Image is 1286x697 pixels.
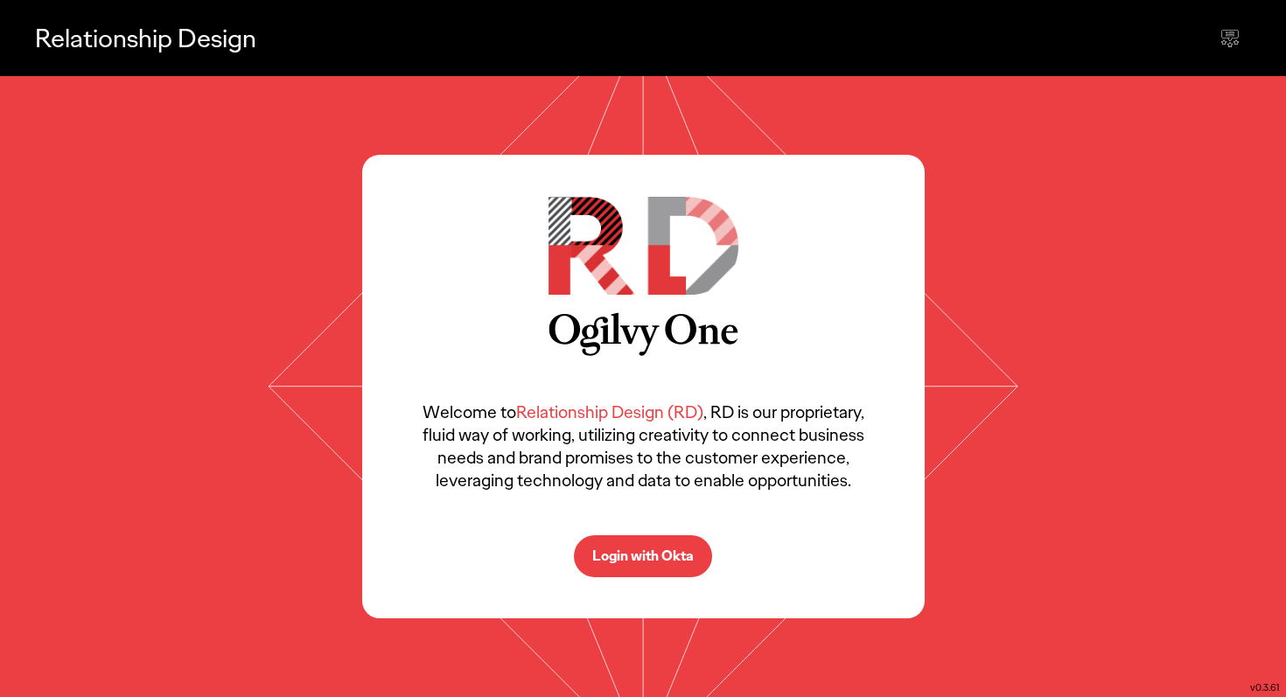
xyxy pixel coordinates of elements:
[516,401,703,423] span: Relationship Design (RD)
[574,535,712,577] button: Login with Okta
[1209,17,1251,59] div: Send feedback
[549,197,738,295] img: RD Logo
[35,20,256,56] p: Relationship Design
[415,401,872,491] p: Welcome to , RD is our proprietary, fluid way of working, utilizing creativity to connect busines...
[592,549,694,563] p: Login with Okta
